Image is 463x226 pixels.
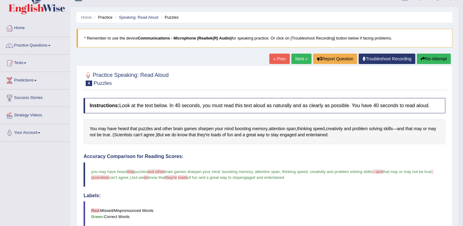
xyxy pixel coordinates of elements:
[91,208,100,213] b: Red:
[405,126,413,132] span: Click to see word definition
[0,37,70,52] a: Practice Questions
[84,193,445,198] h4: Labels:
[173,126,183,132] span: Click to see word definition
[313,126,325,132] span: Click to see word definition
[359,54,415,64] a: Troubleshoot Recording
[235,126,251,132] span: Click to see word definition
[91,214,104,219] b: Green:
[197,132,210,138] span: Click to see word definition
[257,132,265,138] span: Click to see word definition
[222,132,226,138] span: Click to see word definition
[383,126,393,132] span: Click to see word definition
[91,169,127,174] span: you may have heard
[306,132,327,138] span: Click to see word definition
[127,169,134,174] span: that
[234,132,241,138] span: Click to see word definition
[144,175,148,180] span: do
[165,175,177,180] span: they're
[84,71,169,86] h2: Practice Speaking: Read Aloud
[184,126,197,132] span: Click to see word definition
[94,80,112,86] small: Puzzles
[383,169,431,174] span: that may or may not be true
[269,126,286,132] span: Click to see word definition
[313,54,357,64] button: Report Question
[417,54,451,64] button: Re-Attempt
[90,103,119,108] b: Instructions:
[252,126,268,132] span: Click to see word definition
[98,126,106,132] span: Click to see word definition
[0,89,70,105] a: Success Stories
[90,132,95,138] span: Click to see word definition
[297,126,312,132] span: Click to see word definition
[103,132,110,138] span: Click to see word definition
[129,175,131,180] span: .)
[326,126,343,132] span: Click to see word definition
[246,132,256,138] span: Click to see word definition
[188,175,240,180] span: of fun and a great way to stay
[84,201,445,226] blockquote: Missed/Mispronounced Words Correct Words
[118,126,129,132] span: Click to see word definition
[291,54,312,64] a: Next »
[221,169,222,174] span: ,
[134,169,147,174] span: puzzles
[243,132,245,138] span: Click to see word definition
[138,36,232,40] b: Communications - Microphone (Realtek(R) Audio)
[138,126,153,132] span: Click to see word definition
[107,126,117,132] span: Click to see word definition
[224,126,233,132] span: Click to see word definition
[397,126,404,132] span: Click to see word definition
[222,169,372,174] span: boosting memory, attention span, thinking speed, creativity and problem solving skills
[369,126,383,132] span: Click to see word definition
[84,154,445,159] h4: Accuracy Comparison for Reading Scores:
[280,132,297,138] span: Click to see word definition
[298,132,305,138] span: Click to see word definition
[211,132,221,138] span: Click to see word definition
[81,15,92,20] a: Home
[240,175,284,180] span: engaged and entertained
[344,126,351,132] span: Click to see word definition
[372,169,383,174] span: —and
[77,29,452,47] blockquote: * Remember to use the device for speaking practice. Or click on [Troubleshoot Recording] button b...
[157,132,164,138] span: Click to see word definition
[0,107,70,122] a: Strategy Videos
[130,126,137,132] span: Click to see word definition
[154,126,161,132] span: Click to see word definition
[189,132,196,138] span: Click to see word definition
[97,132,102,138] span: Click to see word definition
[147,169,164,174] span: and other
[91,169,433,180] span: . (scientists
[414,126,422,132] span: Click to see word definition
[93,14,112,20] li: Practice
[132,175,144,180] span: but we
[119,15,158,20] a: Speaking: Read Aloud
[423,126,427,132] span: Click to see word definition
[171,132,176,138] span: Click to see word definition
[114,132,132,138] span: Click to see word definition
[215,126,223,132] span: Click to see word definition
[286,126,296,132] span: Click to see word definition
[164,169,220,174] span: brain games sharpen your mind
[165,132,170,138] span: Click to see word definition
[109,175,129,180] span: can't agree
[159,14,179,20] li: Puzzles
[0,124,70,140] a: Your Account
[144,132,155,138] span: Click to see word definition
[269,54,289,64] a: « Prev
[131,175,132,180] span: ,
[0,20,70,35] a: Home
[428,126,436,132] span: Click to see word definition
[162,126,172,132] span: Click to see word definition
[84,98,445,113] h4: Look at the text below. In 40 seconds, you must read this text aloud as naturally and as clearly ...
[86,81,92,86] span: 4
[227,132,233,138] span: Click to see word definition
[0,55,70,70] a: Tests
[0,72,70,87] a: Predictions
[148,175,165,180] span: know that
[352,126,368,132] span: Click to see word definition
[178,175,188,180] span: loads
[84,119,445,144] div: , , , — . ( .) .
[177,132,188,138] span: Click to see word definition
[198,126,214,132] span: Click to see word definition
[266,132,270,138] span: Click to see word definition
[90,126,97,132] span: Click to see word definition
